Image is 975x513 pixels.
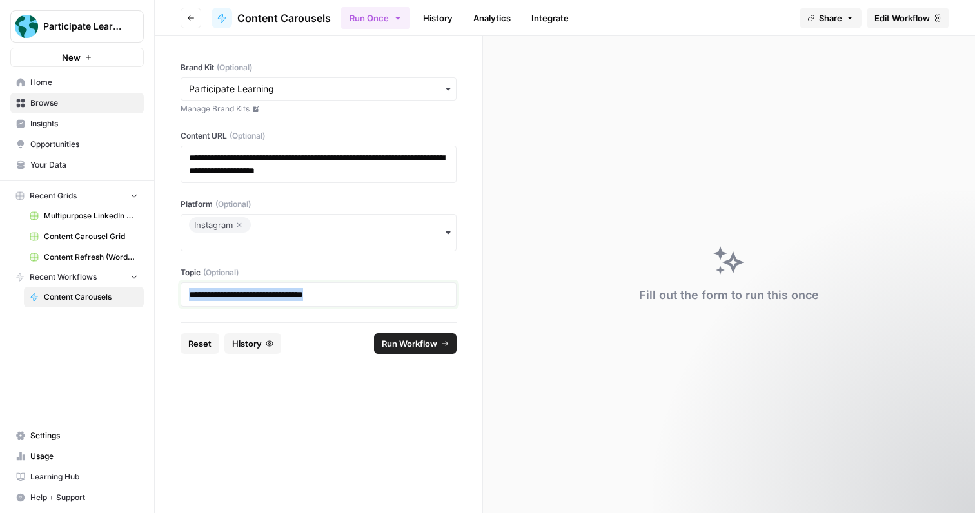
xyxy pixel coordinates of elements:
[30,139,138,150] span: Opportunities
[10,467,144,487] a: Learning Hub
[44,251,138,263] span: Content Refresh (Wordpress)
[30,118,138,130] span: Insights
[237,10,331,26] span: Content Carousels
[341,7,410,29] button: Run Once
[24,247,144,267] a: Content Refresh (Wordpress)
[10,155,144,175] a: Your Data
[44,231,138,242] span: Content Carousel Grid
[215,198,251,210] span: (Optional)
[30,97,138,109] span: Browse
[189,82,448,95] input: Participate Learning
[800,8,862,28] button: Share
[10,446,144,467] a: Usage
[44,291,138,303] span: Content Carousels
[15,15,38,38] img: Participate Learning Logo
[24,287,144,307] a: Content Carousels
[181,333,219,354] button: Reset
[44,210,138,222] span: Multipurpose LinkedIn Workflow Grid
[181,198,457,210] label: Platform
[30,492,138,503] span: Help + Support
[181,267,457,278] label: Topic
[181,130,457,142] label: Content URL
[819,12,842,24] span: Share
[10,48,144,67] button: New
[10,93,144,113] a: Browse
[30,159,138,171] span: Your Data
[10,267,144,287] button: Recent Workflows
[43,20,121,33] span: Participate Learning
[30,430,138,441] span: Settings
[188,337,212,350] span: Reset
[24,206,144,226] a: Multipurpose LinkedIn Workflow Grid
[30,271,97,283] span: Recent Workflows
[10,113,144,134] a: Insights
[415,8,460,28] a: History
[30,190,77,202] span: Recent Grids
[374,333,457,354] button: Run Workflow
[867,8,949,28] a: Edit Workflow
[10,134,144,155] a: Opportunities
[466,8,518,28] a: Analytics
[212,8,331,28] a: Content Carousels
[10,487,144,508] button: Help + Support
[874,12,930,24] span: Edit Workflow
[30,450,138,462] span: Usage
[203,267,239,278] span: (Optional)
[181,62,457,73] label: Brand Kit
[62,51,81,64] span: New
[30,77,138,88] span: Home
[524,8,576,28] a: Integrate
[194,217,246,233] div: Instagram
[217,62,252,73] span: (Optional)
[181,103,457,115] a: Manage Brand Kits
[639,286,819,304] div: Fill out the form to run this once
[382,337,437,350] span: Run Workflow
[224,333,281,354] button: History
[10,10,144,43] button: Workspace: Participate Learning
[232,337,262,350] span: History
[10,186,144,206] button: Recent Grids
[10,72,144,93] a: Home
[30,471,138,483] span: Learning Hub
[230,130,265,142] span: (Optional)
[24,226,144,247] a: Content Carousel Grid
[181,214,457,251] button: Instagram
[10,425,144,446] a: Settings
